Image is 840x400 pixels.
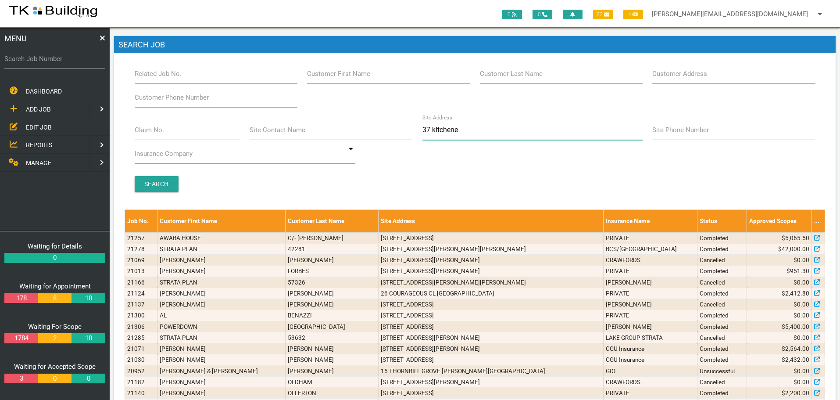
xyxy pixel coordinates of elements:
td: Cancelled [697,277,747,288]
span: $0.00 [794,300,809,309]
td: [PERSON_NAME] [157,388,285,399]
td: 21124 [125,288,157,299]
td: FORBES [285,266,378,277]
td: 21137 [125,299,157,310]
a: Waiting for Details [28,242,82,250]
td: CRAWFORDS [603,255,697,266]
td: Cancelled [697,376,747,387]
span: $2,200.00 [782,389,809,397]
span: $0.00 [794,256,809,264]
span: $5,400.00 [782,322,809,331]
label: Customer First Name [307,69,370,79]
span: $0.00 [794,311,809,320]
td: 21013 [125,266,157,277]
span: REPORTS [26,141,52,148]
td: [STREET_ADDRESS] [378,321,603,332]
td: [PERSON_NAME] & [PERSON_NAME] [157,365,285,376]
td: LAKE GROUP STRATA [603,332,697,343]
label: Site Contact Name [250,125,305,135]
a: 3 [4,374,38,384]
td: [PERSON_NAME] [285,299,378,310]
a: Waiting For Scope [28,323,82,331]
td: PRIVATE [603,288,697,299]
label: Related Job No. [135,69,182,79]
td: [PERSON_NAME] [157,288,285,299]
td: PRIVATE [603,266,697,277]
td: 26 COURAGEOUS CL [GEOGRAPHIC_DATA] [378,288,603,299]
span: 0 [502,10,522,19]
td: Completed [697,310,747,321]
input: Search [135,176,179,192]
a: 0 [38,374,71,384]
td: [PERSON_NAME] [603,321,697,332]
td: Completed [697,321,747,332]
label: Customer Address [652,69,707,79]
td: CRAWFORDS [603,376,697,387]
td: [PERSON_NAME] [603,299,697,310]
td: PRIVATE [603,310,697,321]
td: 21069 [125,255,157,266]
th: Job No. [125,210,157,232]
a: 0 [71,374,105,384]
span: $2,564.00 [782,344,809,353]
a: 10 [71,293,105,303]
td: Completed [697,343,747,354]
td: GIO [603,365,697,376]
td: C/- [PERSON_NAME] [285,232,378,243]
td: BENAZZI [285,310,378,321]
span: EDIT JOB [26,123,52,130]
td: [PERSON_NAME] [157,299,285,310]
span: $2,412.80 [782,289,809,298]
td: [STREET_ADDRESS] [378,232,603,243]
span: $0.00 [794,278,809,287]
td: [STREET_ADDRESS][PERSON_NAME] [378,343,603,354]
label: Claim No. [135,125,164,135]
td: Unsuccessful [697,365,747,376]
td: [STREET_ADDRESS][PERSON_NAME] [378,255,603,266]
span: 4 [623,10,643,19]
td: [STREET_ADDRESS][PERSON_NAME][PERSON_NAME] [378,243,603,254]
span: $42,000.00 [778,245,809,253]
td: Completed [697,266,747,277]
td: [PERSON_NAME] [285,255,378,266]
a: 10 [71,333,105,343]
td: 21182 [125,376,157,387]
td: [PERSON_NAME] [285,354,378,365]
th: Customer Last Name [285,210,378,232]
th: ... [811,210,825,232]
span: $0.00 [794,333,809,342]
td: 20952 [125,365,157,376]
td: 21030 [125,354,157,365]
th: Site Address [378,210,603,232]
td: [PERSON_NAME] [157,376,285,387]
td: [PERSON_NAME] [285,288,378,299]
th: Approved Scopes [747,210,812,232]
td: PRIVATE [603,232,697,243]
span: MANAGE [26,159,51,166]
td: 21257 [125,232,157,243]
td: STRATA PLAN [157,332,285,343]
a: 178 [4,293,38,303]
td: [STREET_ADDRESS][PERSON_NAME] [378,266,603,277]
td: [PERSON_NAME] [603,277,697,288]
span: ADD JOB [26,106,51,113]
td: Cancelled [697,255,747,266]
td: Cancelled [697,299,747,310]
th: Status [697,210,747,232]
td: 21166 [125,277,157,288]
span: $0.00 [794,378,809,386]
td: AL [157,310,285,321]
td: [STREET_ADDRESS][PERSON_NAME] [378,332,603,343]
td: CGU Insurance [603,354,697,365]
td: Completed [697,388,747,399]
span: $951.30 [786,267,809,275]
span: 0 [533,10,552,19]
td: [STREET_ADDRESS] [378,310,603,321]
td: PRIVATE [603,388,697,399]
td: [GEOGRAPHIC_DATA] [285,321,378,332]
label: Site Phone Number [652,125,709,135]
th: Customer First Name [157,210,285,232]
td: [STREET_ADDRESS] [378,388,603,399]
td: [STREET_ADDRESS] [378,299,603,310]
span: $5,065.50 [782,234,809,242]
